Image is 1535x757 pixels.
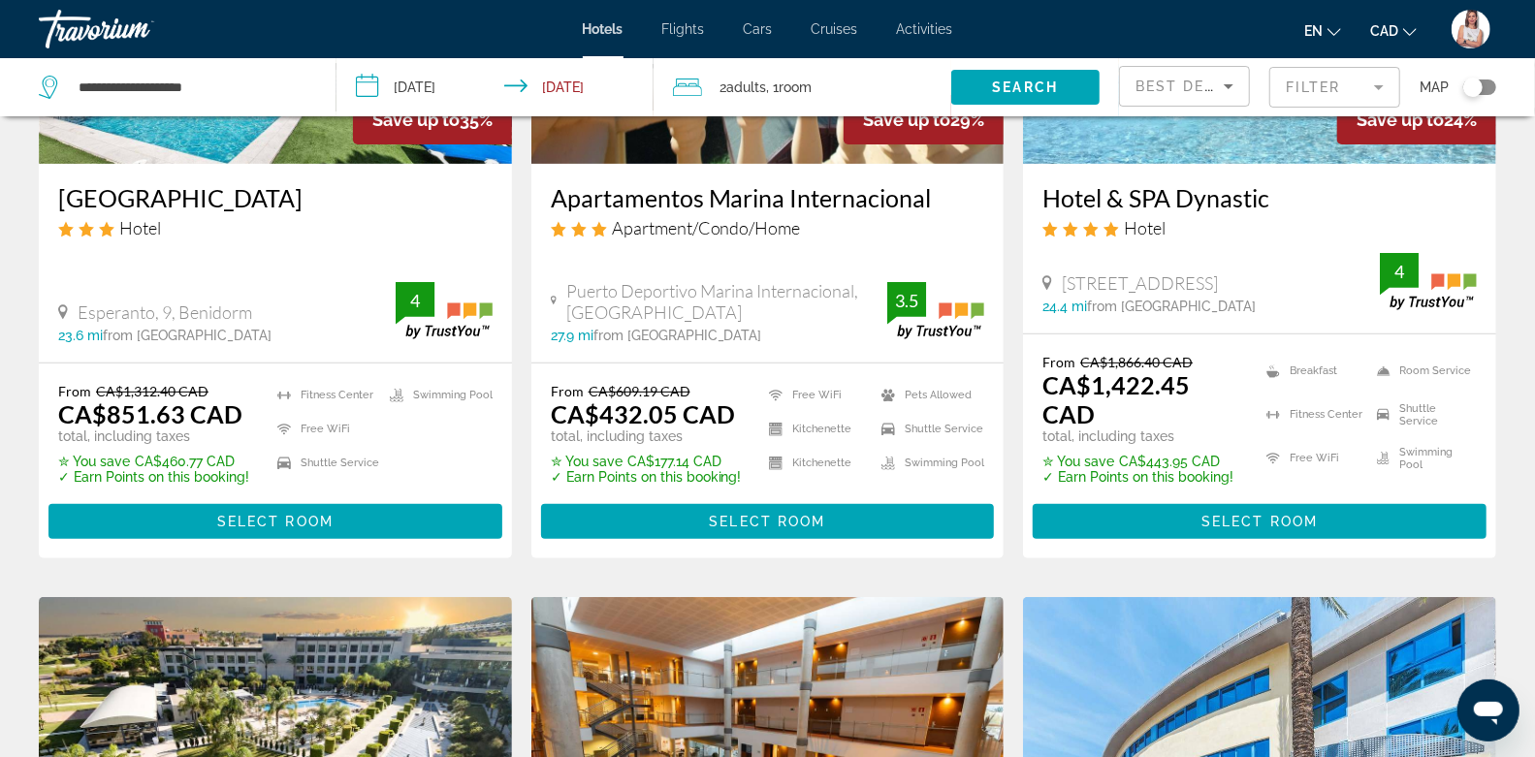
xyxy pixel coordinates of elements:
[1370,23,1398,39] span: CAD
[1042,454,1114,469] span: ✮ You save
[720,74,766,101] span: 2
[551,454,623,469] span: ✮ You save
[1257,441,1366,475] li: Free WiFi
[1042,183,1477,212] a: Hotel & SPA Dynastic
[58,469,249,485] p: ✓ Earn Points on this booking!
[58,428,249,444] p: total, including taxes
[654,58,951,116] button: Travelers: 2 adults, 0 children
[887,282,984,339] img: trustyou-badge.svg
[1042,469,1242,485] p: ✓ Earn Points on this booking!
[1033,509,1487,530] a: Select Room
[1380,260,1419,283] div: 4
[551,328,593,343] span: 27.9 mi
[551,399,735,428] ins: CA$432.05 CAD
[268,383,380,407] li: Fitness Center
[1042,428,1242,444] p: total, including taxes
[1367,397,1477,431] li: Shuttle Service
[589,383,690,399] del: CA$609.19 CAD
[583,21,624,37] a: Hotels
[744,21,773,37] a: Cars
[779,79,812,95] span: Room
[119,217,161,238] span: Hotel
[1449,79,1496,96] button: Toggle map
[1446,9,1496,49] button: User Menu
[709,514,825,529] span: Select Room
[1042,217,1477,238] div: 4 star Hotel
[1033,504,1487,539] button: Select Room
[1269,66,1400,109] button: Filter
[96,383,208,399] del: CA$1,312.40 CAD
[812,21,858,37] a: Cruises
[992,79,1058,95] span: Search
[268,417,380,441] li: Free WiFi
[58,183,493,212] a: [GEOGRAPHIC_DATA]
[863,110,950,130] span: Save up to
[1257,354,1366,388] li: Breakfast
[1367,354,1477,388] li: Room Service
[887,289,926,312] div: 3.5
[872,417,984,441] li: Shuttle Service
[396,289,434,312] div: 4
[268,451,380,475] li: Shuttle Service
[1337,95,1496,144] div: 24%
[1062,272,1218,294] span: [STREET_ADDRESS]
[759,451,872,475] li: Kitchenette
[1087,299,1256,314] span: from [GEOGRAPHIC_DATA]
[336,58,654,116] button: Check-in date: Sep 22, 2025 Check-out date: Sep 26, 2025
[1042,354,1075,370] span: From
[541,504,995,539] button: Select Room
[58,328,103,343] span: 23.6 mi
[1201,514,1318,529] span: Select Room
[48,504,502,539] button: Select Room
[1304,16,1341,45] button: Change language
[58,454,130,469] span: ✮ You save
[551,383,584,399] span: From
[1135,75,1233,98] mat-select: Sort by
[396,282,493,339] img: trustyou-badge.svg
[78,301,252,323] span: Esperanto, 9, Benidorm
[1080,354,1193,370] del: CA$1,866.40 CAD
[759,417,872,441] li: Kitchenette
[541,509,995,530] a: Select Room
[872,451,984,475] li: Swimming Pool
[39,4,233,54] a: Travorium
[1304,23,1323,39] span: en
[551,183,985,212] a: Apartamentos Marina Internacional
[1124,217,1166,238] span: Hotel
[662,21,705,37] a: Flights
[1452,10,1490,48] img: 2Q==
[1042,454,1242,469] p: CA$443.95 CAD
[872,383,984,407] li: Pets Allowed
[1420,74,1449,101] span: Map
[551,217,985,238] div: 3 star Apartment
[1370,16,1417,45] button: Change currency
[48,509,502,530] a: Select Room
[951,70,1100,105] button: Search
[217,514,334,529] span: Select Room
[551,454,742,469] p: CA$177.14 CAD
[766,74,812,101] span: , 1
[593,328,762,343] span: from [GEOGRAPHIC_DATA]
[58,399,242,428] ins: CA$851.63 CAD
[612,217,801,238] span: Apartment/Condo/Home
[1457,679,1519,741] iframe: Button to launch messaging window
[566,280,887,323] span: Puerto Deportivo Marina Internacional, [GEOGRAPHIC_DATA]
[380,383,493,407] li: Swimming Pool
[58,217,493,238] div: 3 star Hotel
[58,454,249,469] p: CA$460.77 CAD
[1380,253,1477,310] img: trustyou-badge.svg
[1042,370,1190,428] ins: CA$1,422.45 CAD
[1367,441,1477,475] li: Swimming Pool
[844,95,1004,144] div: 29%
[551,428,742,444] p: total, including taxes
[726,79,766,95] span: Adults
[1042,299,1087,314] span: 24.4 mi
[759,383,872,407] li: Free WiFi
[1357,110,1444,130] span: Save up to
[58,383,91,399] span: From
